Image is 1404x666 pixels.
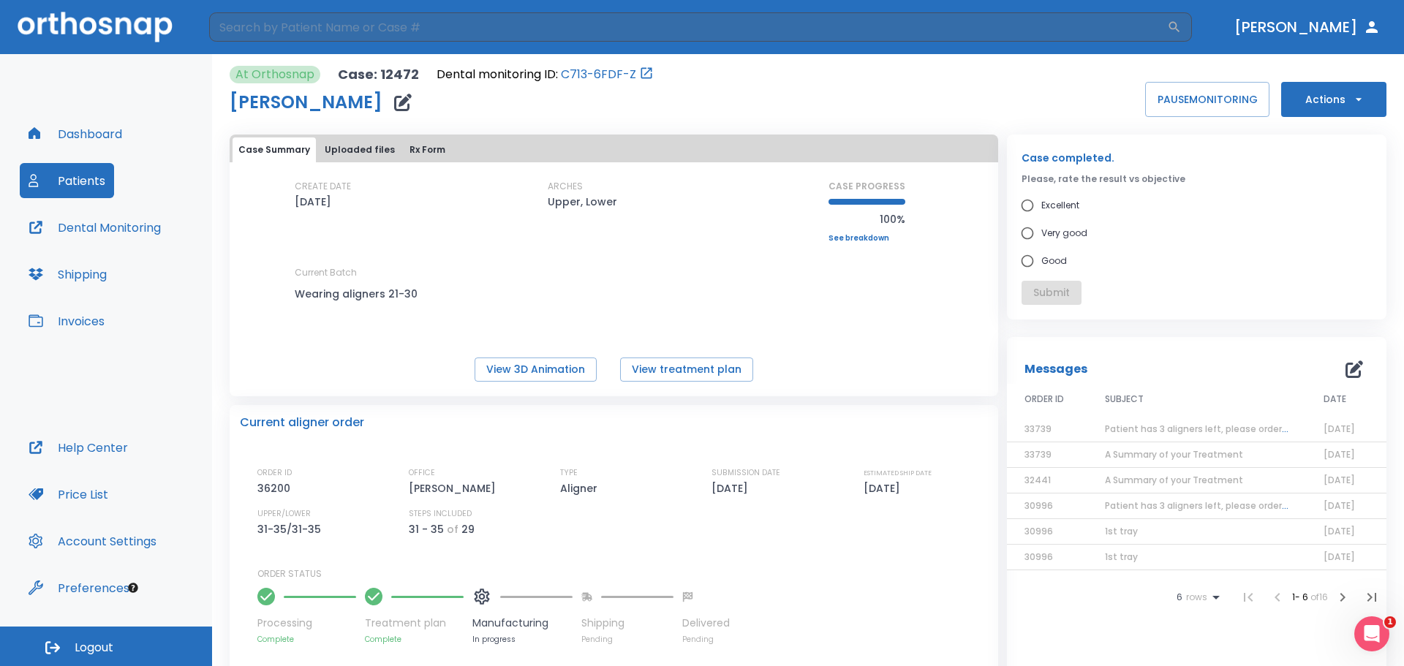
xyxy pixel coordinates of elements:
p: [DATE] [295,193,331,211]
span: rows [1182,592,1207,602]
span: 33739 [1024,448,1052,461]
p: In progress [472,634,573,645]
p: UPPER/LOWER [257,507,311,521]
p: of [447,521,458,538]
span: SUBJECT [1105,393,1144,406]
p: Complete [257,634,356,645]
span: DATE [1324,393,1346,406]
button: Patients [20,163,114,198]
button: Uploaded files [319,137,401,162]
p: TYPE [560,466,578,480]
span: [DATE] [1324,423,1355,435]
span: 30996 [1024,499,1053,512]
h1: [PERSON_NAME] [230,94,382,111]
p: CREATE DATE [295,180,351,193]
p: Case completed. [1022,149,1372,167]
p: Treatment plan [365,616,464,631]
p: OFFICE [409,466,435,480]
span: 30996 [1024,550,1053,563]
button: [PERSON_NAME] [1228,14,1386,40]
div: tabs [233,137,995,162]
button: Dashboard [20,116,131,151]
p: ESTIMATED SHIP DATE [864,466,932,480]
p: Upper, Lower [548,193,617,211]
a: C713-6FDF-Z [561,66,636,83]
p: 100% [829,211,905,228]
span: of 16 [1310,591,1328,603]
iframe: Intercom live chat [1354,616,1389,651]
span: 1st tray [1105,525,1138,537]
p: Dental monitoring ID: [437,66,558,83]
span: 30996 [1024,525,1053,537]
p: Complete [365,634,464,645]
button: Case Summary [233,137,316,162]
button: View 3D Animation [475,357,597,382]
span: [DATE] [1324,499,1355,512]
button: Price List [20,477,117,512]
p: 31 - 35 [409,521,444,538]
p: Pending [682,634,730,645]
button: Actions [1281,82,1386,117]
span: [DATE] [1324,448,1355,461]
span: ORDER ID [1024,393,1064,406]
p: Current Batch [295,266,426,279]
span: 1st tray [1105,550,1138,563]
p: Case: 12472 [338,66,419,83]
p: 31-35/31-35 [257,521,326,538]
p: Aligner [560,480,603,497]
span: Very good [1041,224,1087,242]
span: [DATE] [1324,525,1355,537]
p: Manufacturing [472,616,573,631]
div: Tooltip anchor [127,581,140,594]
button: Preferences [20,570,138,605]
span: Excellent [1041,197,1079,214]
p: 36200 [257,480,295,497]
span: [DATE] [1324,550,1355,563]
p: Shipping [581,616,673,631]
input: Search by Patient Name or Case # [209,12,1167,42]
p: Messages [1024,360,1087,378]
p: [DATE] [712,480,753,497]
button: PAUSEMONITORING [1145,82,1269,117]
p: CASE PROGRESS [829,180,905,193]
a: See breakdown [829,234,905,243]
span: A Summary of your Treatment [1105,448,1243,461]
p: At Orthosnap [235,66,314,83]
span: 33739 [1024,423,1052,435]
button: Rx Form [404,137,451,162]
p: [DATE] [864,480,905,497]
p: ORDER STATUS [257,567,988,580]
p: Delivered [682,616,730,631]
button: Invoices [20,303,113,338]
button: Help Center [20,430,137,465]
span: 1 - 6 [1292,591,1310,603]
p: ARCHES [548,180,583,193]
span: [DATE] [1324,474,1355,486]
p: Please, rate the result vs objective [1022,173,1372,186]
button: Dental Monitoring [20,210,170,245]
span: Patient has 3 aligners left, please order next set! [1105,499,1325,512]
p: Current aligner order [240,414,364,431]
p: STEPS INCLUDED [409,507,472,521]
p: Wearing aligners 21-30 [295,285,426,303]
button: View treatment plan [620,357,753,382]
button: Account Settings [20,523,165,559]
span: 6 [1177,592,1182,602]
span: 32441 [1024,474,1051,486]
p: ORDER ID [257,466,292,480]
span: Logout [75,640,113,656]
p: 29 [461,521,475,538]
p: [PERSON_NAME] [409,480,501,497]
img: Orthosnap [18,12,173,42]
p: Pending [581,634,673,645]
button: Shipping [20,257,116,292]
span: Good [1041,252,1067,270]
